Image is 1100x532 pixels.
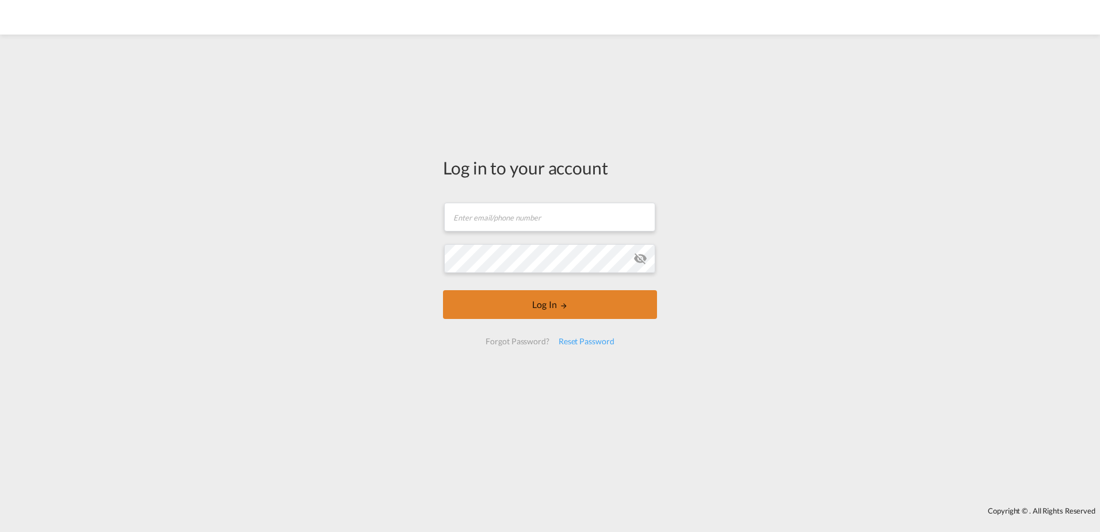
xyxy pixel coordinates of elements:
button: LOGIN [443,290,657,319]
div: Reset Password [554,331,619,352]
div: Log in to your account [443,155,657,180]
input: Enter email/phone number [444,203,655,231]
md-icon: icon-eye-off [633,252,647,265]
div: Forgot Password? [481,331,553,352]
